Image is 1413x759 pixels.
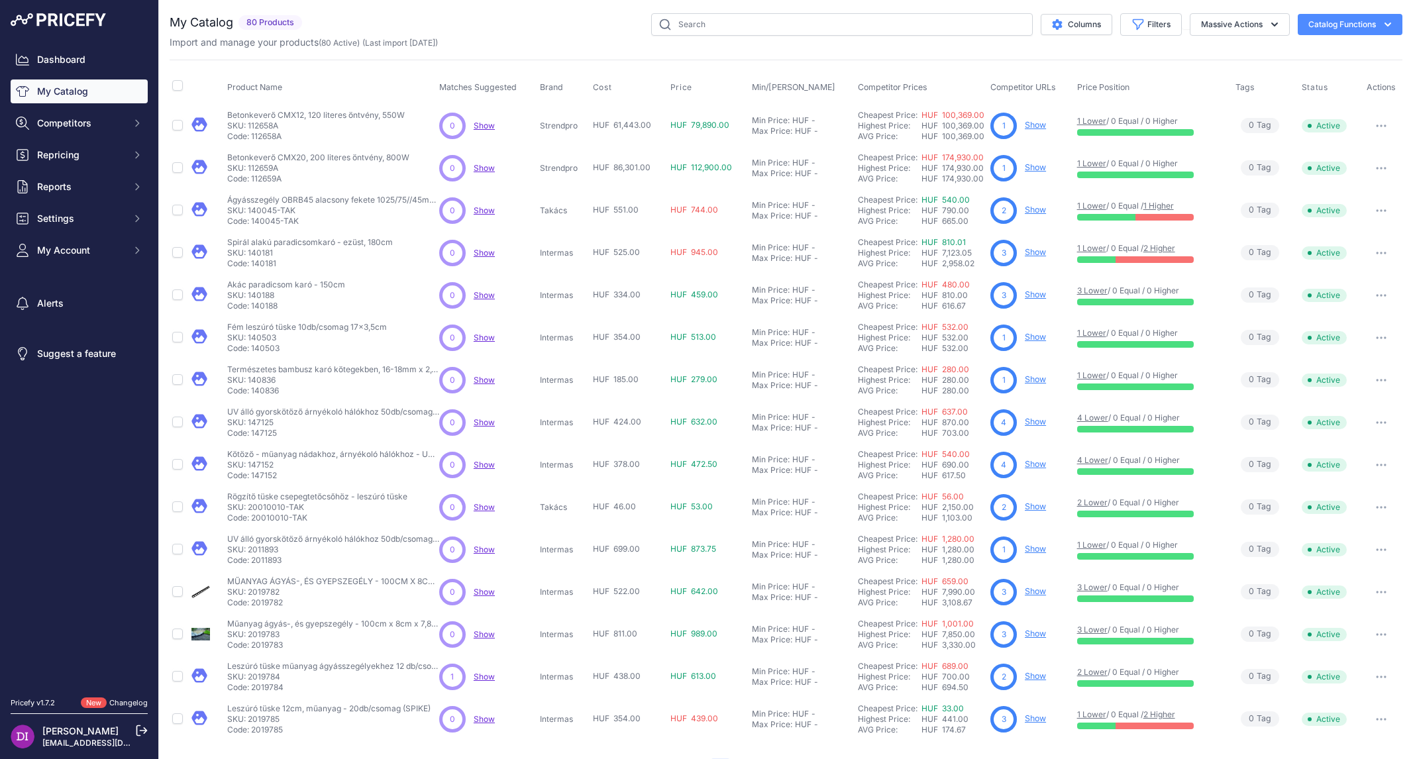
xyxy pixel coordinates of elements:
[474,587,495,597] span: Show
[1302,246,1347,260] span: Active
[540,248,587,258] p: Intermas
[858,290,921,301] div: Highest Price:
[1190,13,1290,36] button: Massive Actions
[450,332,455,344] span: 0
[792,412,809,423] div: HUF
[1025,417,1046,427] a: Show
[227,301,345,311] p: Code: 140188
[921,449,970,459] a: HUF 540.00
[811,211,818,221] div: -
[227,407,439,417] p: UV álló gyorskötöző árnyékoló hálókhoz 50db/csomag, zöld - 14cm
[858,237,917,247] a: Cheapest Price:
[474,205,495,215] a: Show
[593,374,639,384] span: HUF 185.00
[752,126,792,136] div: Max Price:
[450,374,455,386] span: 0
[921,385,985,396] div: HUF 280.00
[1025,459,1046,469] a: Show
[752,412,790,423] div: Min Price:
[752,380,792,391] div: Max Price:
[227,290,345,301] p: SKU: 140188
[921,121,984,130] span: HUF 100,369.00
[540,163,587,174] p: Strendpro
[1302,204,1347,217] span: Active
[474,417,495,427] span: Show
[1077,285,1222,296] p: / 0 Equal / 0 Higher
[474,248,495,258] a: Show
[474,290,495,300] span: Show
[11,342,148,366] a: Suggest a feature
[1241,118,1279,133] span: Tag
[1077,497,1108,507] a: 2 Lower
[1302,119,1347,132] span: Active
[752,338,792,348] div: Max Price:
[540,121,587,131] p: Strendpro
[474,544,495,554] a: Show
[1302,162,1347,175] span: Active
[858,619,917,629] a: Cheapest Price:
[227,332,387,343] p: SKU: 140503
[921,237,966,247] a: HUF 810.01
[593,332,641,342] span: HUF 354.00
[227,110,405,121] p: Betonkeverő CMX12, 120 literes öntvény, 550W
[11,111,148,135] button: Competitors
[752,158,790,168] div: Min Price:
[593,162,651,172] span: HUF 86,301.00
[42,738,181,748] a: [EMAIL_ADDRESS][DOMAIN_NAME]
[227,375,439,385] p: SKU: 140836
[1241,415,1279,430] span: Tag
[227,205,439,216] p: SKU: 140045-TAK
[809,412,815,423] div: -
[1241,372,1279,387] span: Tag
[37,180,124,193] span: Reports
[593,82,611,93] span: Cost
[921,174,985,184] div: HUF 174,930.00
[1077,582,1108,592] a: 3 Lower
[921,163,984,173] span: HUF 174,930.00
[1077,370,1222,381] p: / 0 Equal / 0 Higher
[921,534,974,544] a: HUF 1,280.00
[1002,205,1006,217] span: 2
[11,175,148,199] button: Reports
[921,343,985,354] div: HUF 532.00
[1025,671,1046,681] a: Show
[1025,501,1046,511] a: Show
[1025,332,1046,342] a: Show
[1302,289,1347,302] span: Active
[795,338,811,348] div: HUF
[1077,201,1106,211] a: 1 Lower
[921,110,984,120] a: HUF 100,369.00
[921,131,985,142] div: HUF 100,369.00
[1143,243,1175,253] a: 2 Higher
[474,375,495,385] a: Show
[858,82,927,92] span: Competitor Prices
[1298,14,1402,35] button: Catalog Functions
[1249,331,1254,344] span: 0
[1143,201,1174,211] a: 1 Higher
[858,248,921,258] div: Highest Price:
[11,207,148,230] button: Settings
[858,385,921,396] div: AVG Price:
[1143,709,1175,719] a: 2 Higher
[921,279,970,289] a: HUF 480.00
[921,375,969,385] span: HUF 280.00
[752,253,792,264] div: Max Price:
[474,460,495,470] span: Show
[1002,120,1006,132] span: 1
[858,534,917,544] a: Cheapest Price:
[170,13,233,32] h2: My Catalog
[858,491,917,501] a: Cheapest Price:
[858,110,917,120] a: Cheapest Price:
[809,285,815,295] div: -
[227,237,393,248] p: Spirál alakú paradicsomkaró - ezüst, 180cm
[1002,247,1006,259] span: 3
[1249,162,1254,174] span: 0
[752,370,790,380] div: Min Price:
[809,370,815,380] div: -
[1241,160,1279,176] span: Tag
[1367,82,1396,92] span: Actions
[1077,625,1108,634] a: 3 Lower
[1241,330,1279,345] span: Tag
[11,79,148,103] a: My Catalog
[1302,82,1331,93] button: Status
